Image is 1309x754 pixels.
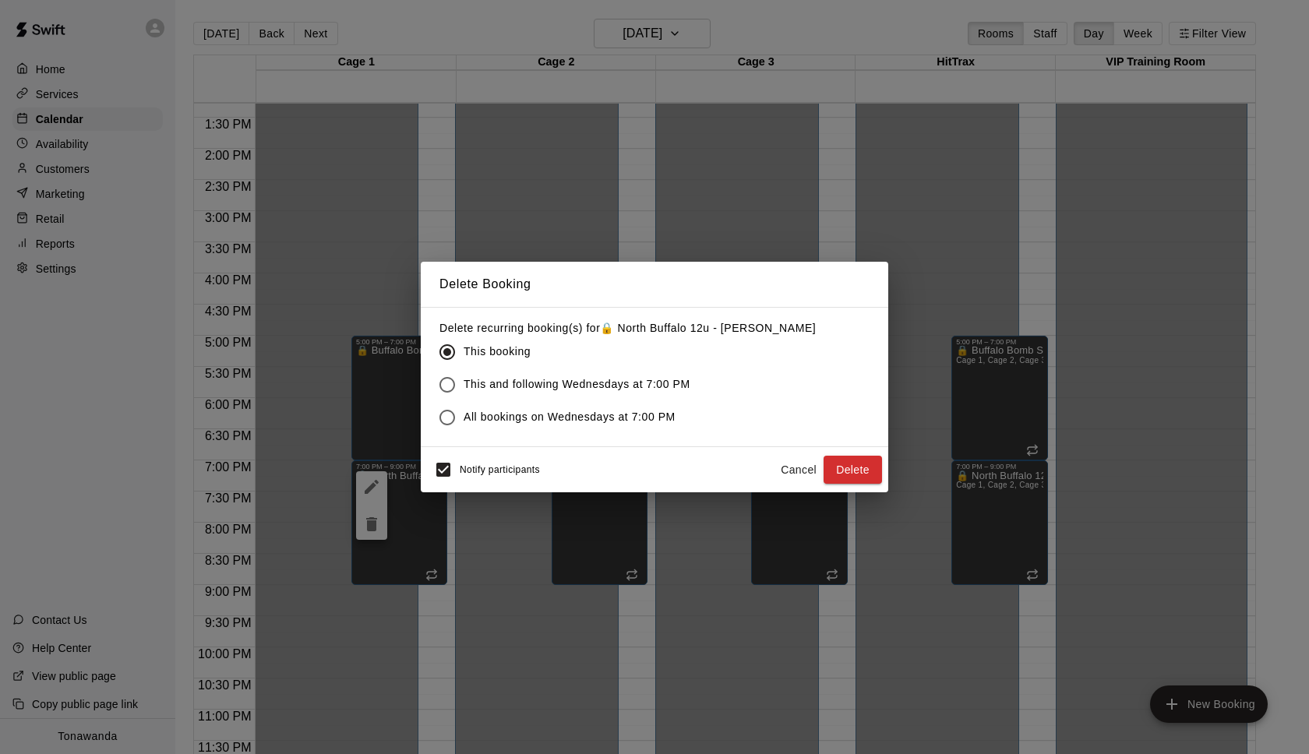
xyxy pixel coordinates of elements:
h2: Delete Booking [421,262,888,307]
button: Cancel [774,456,824,484]
button: Delete [824,456,882,484]
span: All bookings on Wednesdays at 7:00 PM [464,409,676,425]
label: Delete recurring booking(s) for 🔒 North Buffalo 12u - [PERSON_NAME] [439,320,816,336]
span: Notify participants [460,464,540,475]
span: This booking [464,344,531,360]
span: This and following Wednesdays at 7:00 PM [464,376,690,393]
